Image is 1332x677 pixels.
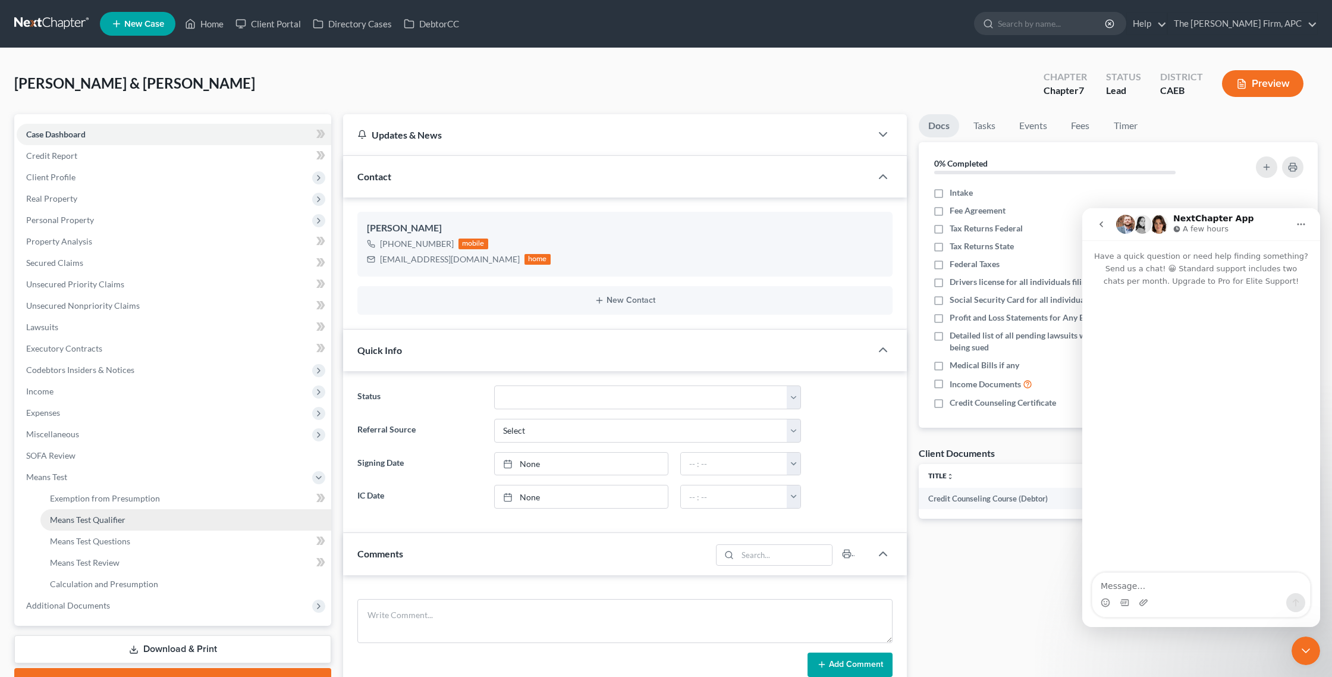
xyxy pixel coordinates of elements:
input: Search by name... [998,12,1107,35]
div: Updates & News [357,128,857,141]
label: Signing Date [351,452,488,476]
a: Titleunfold_more [928,471,954,480]
input: Search... [737,545,832,565]
iframe: Intercom live chat [1292,637,1320,665]
i: unfold_more [947,473,954,480]
a: Directory Cases [307,13,398,35]
button: New Contact [367,296,883,305]
div: home [524,254,551,265]
span: Social Security Card for all individuals filing [950,294,1111,306]
label: IC Date [351,485,488,509]
span: Unsecured Priority Claims [26,279,124,289]
span: Comments [357,548,403,559]
a: Help [1127,13,1167,35]
a: SOFA Review [17,445,331,466]
div: mobile [458,239,488,249]
span: Calculation and Presumption [50,579,158,589]
span: Unsecured Nonpriority Claims [26,300,140,311]
a: Case Dashboard [17,124,331,145]
a: Property Analysis [17,231,331,252]
span: Income Documents [950,378,1021,390]
span: Credit Counseling Certificate [950,397,1056,409]
a: Means Test Questions [40,531,331,552]
input: -- : -- [681,485,787,508]
a: Timer [1104,114,1147,137]
iframe: Intercom live chat [1082,208,1320,627]
span: [PERSON_NAME] & [PERSON_NAME] [14,74,255,92]
a: Exemption from Presumption [40,488,331,509]
span: Drivers license for all individuals filing [950,276,1091,288]
a: Means Test Qualifier [40,509,331,531]
a: Unsecured Priority Claims [17,274,331,295]
span: Additional Documents [26,600,110,610]
div: Chapter [1044,70,1087,84]
label: Status [351,385,488,409]
a: Unsecured Nonpriority Claims [17,295,331,316]
a: Executory Contracts [17,338,331,359]
a: Means Test Review [40,552,331,573]
span: Case Dashboard [26,129,86,139]
span: Federal Taxes [950,258,1000,270]
a: Events [1010,114,1057,137]
a: Tasks [964,114,1005,137]
div: [EMAIL_ADDRESS][DOMAIN_NAME] [380,253,520,265]
td: Credit Counseling Course (Debtor) [919,488,1149,509]
a: None [495,453,668,475]
span: Lawsuits [26,322,58,332]
div: District [1160,70,1203,84]
span: Tax Returns State [950,240,1014,252]
span: Means Test [26,472,67,482]
span: Tax Returns Federal [950,222,1023,234]
span: Medical Bills if any [950,359,1019,371]
a: Credit Report [17,145,331,167]
span: Personal Property [26,215,94,225]
span: Secured Claims [26,258,83,268]
span: Quick Info [357,344,402,356]
span: Codebtors Insiders & Notices [26,365,134,375]
a: Calculation and Presumption [40,573,331,595]
div: Chapter [1044,84,1087,98]
a: Lawsuits [17,316,331,338]
span: Property Analysis [26,236,92,246]
div: [PERSON_NAME] [367,221,883,236]
a: Docs [919,114,959,137]
span: Means Test Qualifier [50,515,125,525]
span: Means Test Review [50,557,120,568]
span: Detailed list of all pending lawsuits where client is suing someone or being sued [950,330,1208,353]
input: -- : -- [681,453,787,475]
span: Income [26,386,54,396]
a: DebtorCC [398,13,465,35]
a: The [PERSON_NAME] Firm, APC [1168,13,1317,35]
label: Referral Source [351,419,488,443]
span: Miscellaneous [26,429,79,439]
span: Intake [950,187,973,199]
span: Means Test Questions [50,536,130,546]
span: SOFA Review [26,450,76,460]
a: Download & Print [14,635,331,663]
span: New Case [124,20,164,29]
a: Home [179,13,230,35]
span: Fee Agreement [950,205,1006,217]
div: CAEB [1160,84,1203,98]
strong: 0% Completed [934,158,988,168]
span: Exemption from Presumption [50,493,160,503]
div: Status [1106,70,1141,84]
div: Client Documents [919,447,995,459]
a: Client Portal [230,13,307,35]
button: Preview [1222,70,1303,97]
span: Credit Report [26,151,77,161]
span: Executory Contracts [26,343,102,353]
span: Contact [357,171,391,182]
div: Lead [1106,84,1141,98]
